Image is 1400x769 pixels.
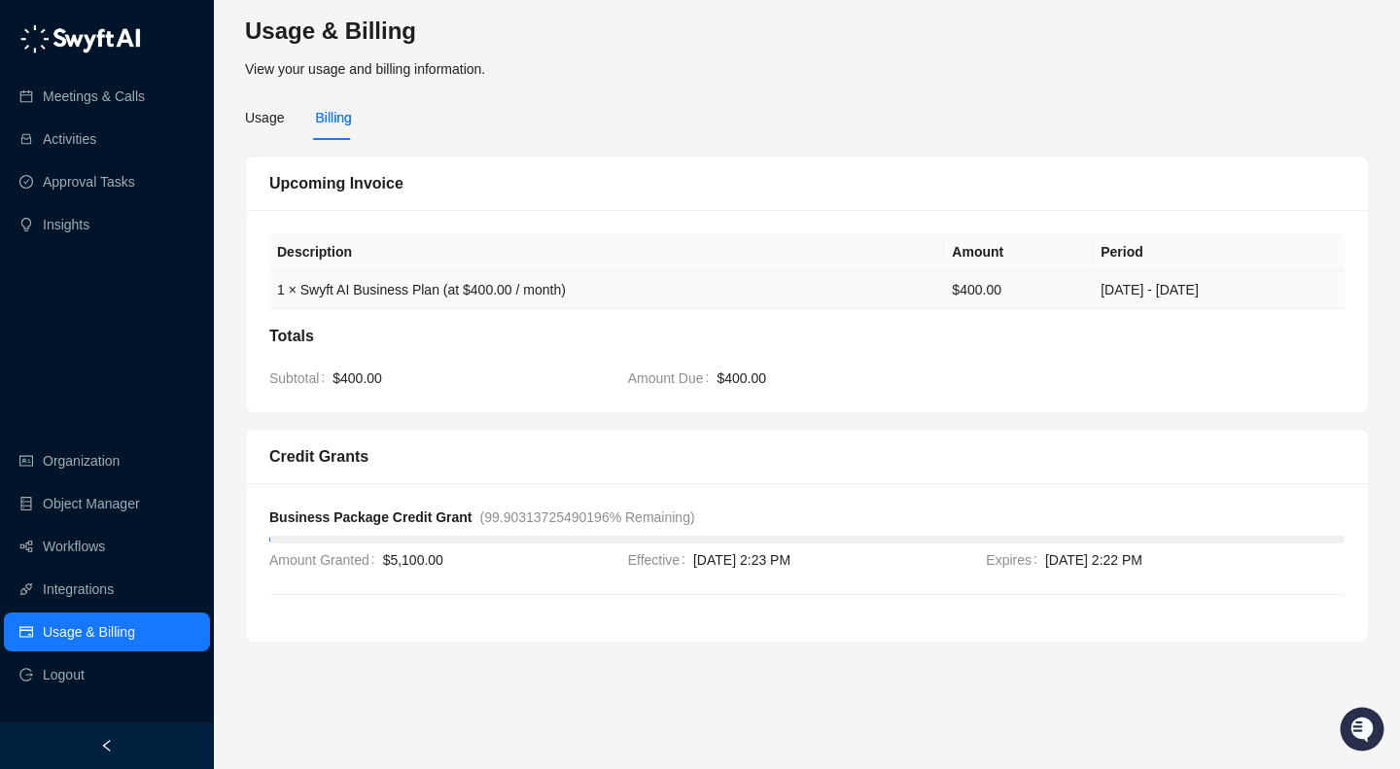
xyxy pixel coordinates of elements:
a: 📶Status [80,264,157,299]
img: logo-05li4sbe.png [19,24,141,53]
div: 📚 [19,274,35,290]
span: Logout [43,655,85,694]
th: Period [1093,233,1345,271]
a: Integrations [43,570,114,609]
span: Expires [986,549,1045,571]
iframe: Open customer support [1338,705,1390,757]
div: Credit Grants [269,444,1345,469]
span: [DATE] 2:22 PM [1045,549,1345,571]
span: Amount Granted [269,549,383,571]
span: left [100,739,114,752]
td: $400.00 [944,271,1093,309]
img: 5124521997842_fc6d7dfcefe973c2e489_88.png [19,176,54,211]
strong: Business Package Credit Grant [269,509,472,525]
a: Insights [43,205,89,244]
span: logout [19,668,33,682]
span: $400.00 [332,367,612,389]
a: Meetings & Calls [43,77,145,116]
span: $5,100.00 [383,549,612,571]
span: [DATE] 2:23 PM [693,549,970,571]
h2: How can we help? [19,109,354,140]
span: Effective [628,549,693,571]
td: 1 × Swyft AI Business Plan (at $400.00 / month) [269,271,944,309]
div: 📶 [87,274,103,290]
span: View your usage and billing information. [245,61,485,77]
p: Welcome 👋 [19,78,354,109]
div: Upcoming Invoice [269,171,1345,195]
span: ( 99.90313725490196 % Remaining) [480,509,695,525]
a: Organization [43,441,120,480]
div: We're available if you need us! [66,195,246,211]
a: Workflows [43,527,105,566]
th: Description [269,233,944,271]
span: $400.00 [717,367,1345,389]
th: Amount [944,233,1093,271]
button: Start new chat [331,182,354,205]
div: Usage [245,107,284,128]
div: Billing [315,107,351,128]
a: Usage & Billing [43,612,135,651]
span: Docs [39,272,72,292]
img: Swyft AI [19,19,58,58]
a: Powered byPylon [137,319,235,334]
a: Activities [43,120,96,158]
td: [DATE] - [DATE] [1093,271,1345,309]
span: Subtotal [269,367,332,389]
div: Totals [269,325,1345,348]
a: 📚Docs [12,264,80,299]
span: Pylon [193,320,235,334]
a: Object Manager [43,484,140,523]
a: Approval Tasks [43,162,135,201]
span: Amount Due [628,367,717,389]
span: Status [107,272,150,292]
h3: Usage & Billing [245,16,1369,47]
div: Start new chat [66,176,319,195]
